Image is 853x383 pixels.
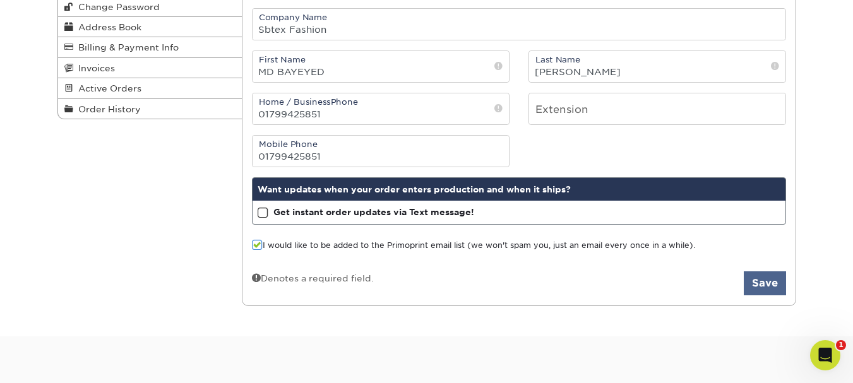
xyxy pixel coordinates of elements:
span: 1 [836,340,846,350]
iframe: Intercom live chat [810,340,840,370]
label: I would like to be added to the Primoprint email list (we won't spam you, just an email every onc... [252,240,695,252]
a: Invoices [58,58,242,78]
iframe: Google Customer Reviews [3,345,107,379]
a: Address Book [58,17,242,37]
span: Order History [73,104,141,114]
div: Denotes a required field. [252,271,374,285]
span: Change Password [73,2,160,12]
div: Want updates when your order enters production and when it ships? [253,178,785,201]
span: Active Orders [73,83,141,93]
strong: Get instant order updates via Text message! [273,207,474,217]
span: Address Book [73,22,141,32]
a: Order History [58,99,242,119]
span: Invoices [73,63,115,73]
button: Save [744,271,786,295]
a: Active Orders [58,78,242,98]
span: Billing & Payment Info [73,42,179,52]
a: Billing & Payment Info [58,37,242,57]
